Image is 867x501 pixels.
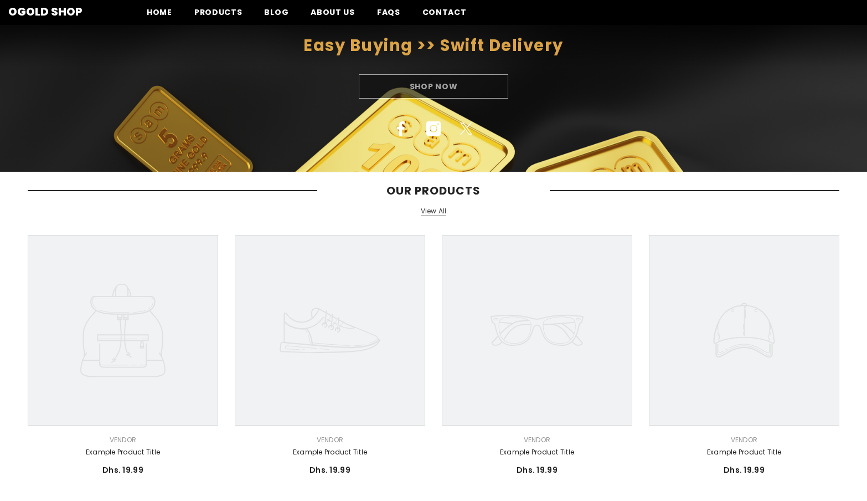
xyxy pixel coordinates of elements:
[300,6,366,25] a: About us
[317,184,550,197] span: Our Products
[147,7,172,18] span: Home
[442,434,632,446] div: Vendor
[517,464,558,476] span: Dhs. 19.99
[264,7,288,18] span: Blog
[136,6,183,25] a: Home
[421,207,447,216] a: View All
[183,6,254,25] a: Products
[28,434,218,446] div: Vendor
[311,7,355,18] span: About us
[724,464,765,476] span: Dhs. 19.99
[366,6,411,25] a: FAQs
[8,6,82,17] a: Ogold Shop
[442,446,632,458] a: Example product title
[235,434,425,446] div: Vendor
[309,464,350,476] span: Dhs. 19.99
[377,7,400,18] span: FAQs
[411,6,478,25] a: Contact
[235,446,425,458] a: Example product title
[253,6,300,25] a: Blog
[649,434,839,446] div: Vendor
[422,7,467,18] span: Contact
[194,7,242,18] span: Products
[649,446,839,458] a: Example product title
